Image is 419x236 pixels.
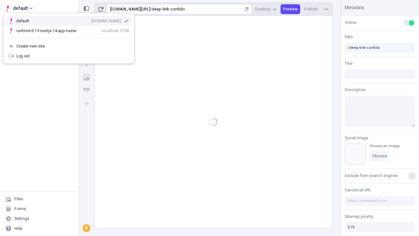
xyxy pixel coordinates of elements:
div: A [83,225,90,231]
div: [DOMAIN_NAME] [92,18,121,24]
div: localhost:3100 [102,28,129,33]
span: Preview [283,7,298,12]
span: Title [345,61,353,67]
div: / [150,7,152,12]
span: Description [345,87,366,93]
span: Sitemap priority [345,214,373,220]
div: Choose an image [370,144,400,148]
div: Suggestions [3,13,134,38]
span: Online [345,20,356,26]
button: Desktop [253,4,279,14]
div: runtime-0.19-nextjs-14-app-router [16,28,77,33]
div: default [16,18,39,24]
div: [URL][DOMAIN_NAME] [110,7,150,12]
span: Publish [304,7,318,12]
span: default [13,4,28,12]
button: Text [81,58,92,70]
button: Publish [301,4,320,14]
span: Exclude from search engines [345,173,398,179]
div: Files [14,196,23,202]
div: Forms [14,206,26,211]
span: Choose [372,153,387,159]
span: Path [345,34,353,40]
span: Social Image [345,135,368,141]
button: Image [81,71,92,83]
div: Settings [14,216,29,221]
span: Desktop [255,7,271,12]
span: Canonical URL [345,187,371,193]
button: Button [81,85,92,96]
input: https://makeswift.com [345,196,415,206]
div: Help [14,226,23,231]
button: Select site [3,3,35,13]
button: Choose [370,151,390,161]
button: Preview [281,4,300,14]
div: deep-link-confido [152,7,243,12]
